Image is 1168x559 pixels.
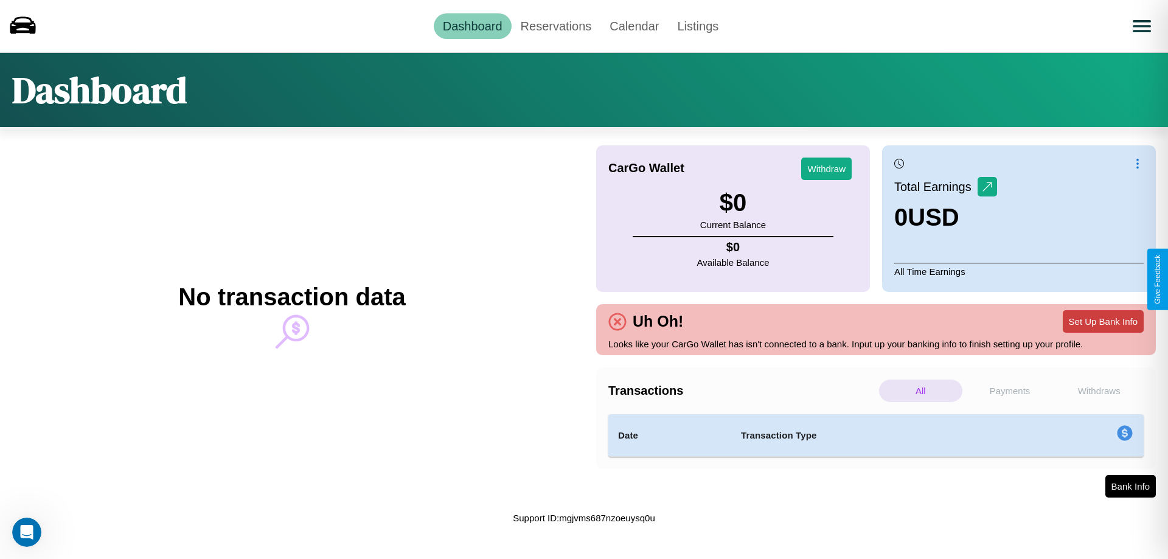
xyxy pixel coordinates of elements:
[513,510,655,526] p: Support ID: mgjvms687nzoeuysq0u
[1105,475,1156,498] button: Bank Info
[600,13,668,39] a: Calendar
[178,283,405,311] h2: No transaction data
[894,176,978,198] p: Total Earnings
[894,263,1144,280] p: All Time Earnings
[894,204,997,231] h3: 0 USD
[608,384,876,398] h4: Transactions
[1057,380,1141,402] p: Withdraws
[608,336,1144,352] p: Looks like your CarGo Wallet has isn't connected to a bank. Input up your banking info to finish ...
[12,518,41,547] iframe: Intercom live chat
[627,313,689,330] h4: Uh Oh!
[618,428,721,443] h4: Date
[12,65,187,115] h1: Dashboard
[879,380,962,402] p: All
[1153,255,1162,304] div: Give Feedback
[700,189,766,217] h3: $ 0
[697,254,770,271] p: Available Balance
[668,13,728,39] a: Listings
[1063,310,1144,333] button: Set Up Bank Info
[512,13,601,39] a: Reservations
[1125,9,1159,43] button: Open menu
[608,414,1144,457] table: simple table
[697,240,770,254] h4: $ 0
[608,161,684,175] h4: CarGo Wallet
[434,13,512,39] a: Dashboard
[741,428,1017,443] h4: Transaction Type
[801,158,852,180] button: Withdraw
[700,217,766,233] p: Current Balance
[968,380,1052,402] p: Payments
